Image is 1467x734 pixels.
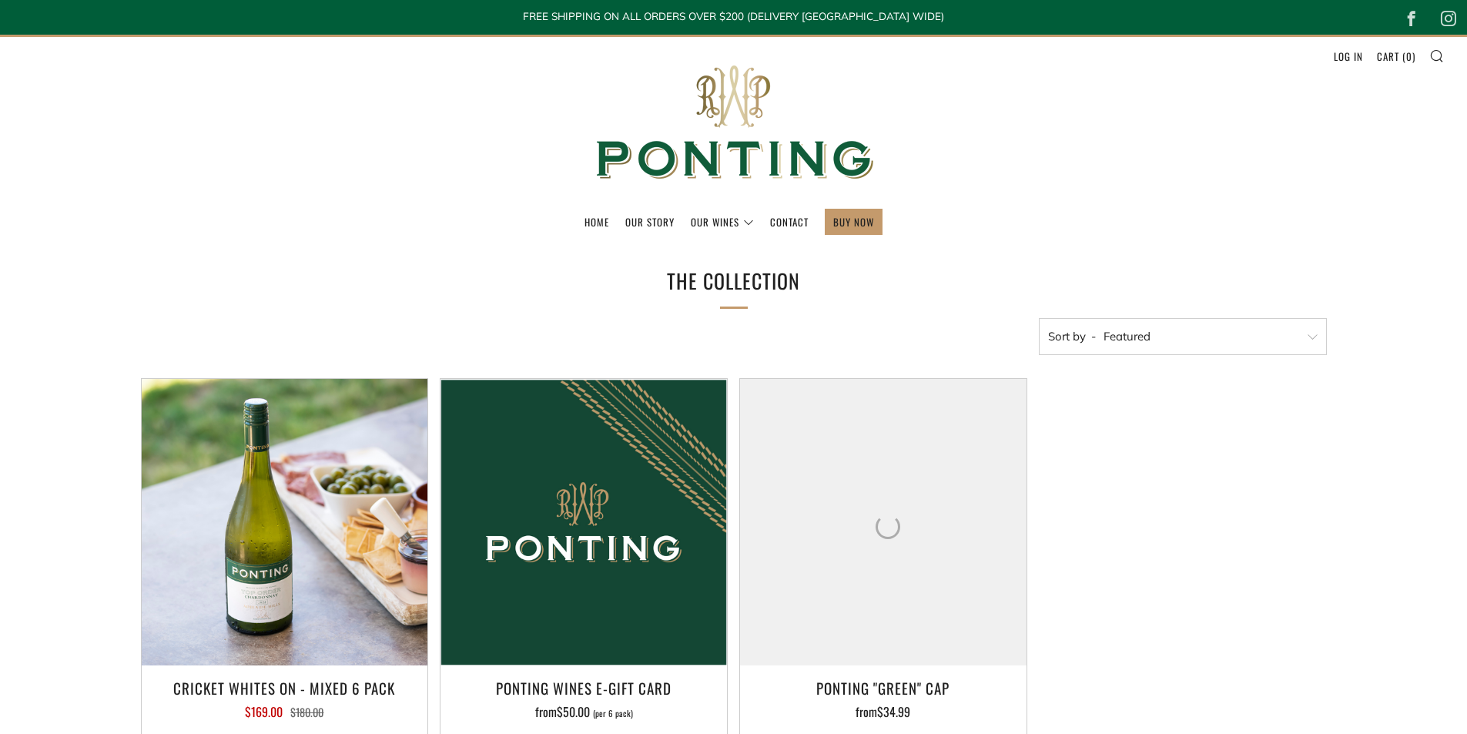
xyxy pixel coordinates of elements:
[1377,44,1415,69] a: Cart (0)
[290,704,323,720] span: $180.00
[1334,44,1363,69] a: Log in
[535,702,633,721] span: from
[1406,49,1412,64] span: 0
[580,37,888,209] img: Ponting Wines
[833,209,874,234] a: BUY NOW
[245,702,283,721] span: $169.00
[503,263,965,300] h1: The Collection
[625,209,675,234] a: Our Story
[593,709,633,718] span: (per 6 pack)
[770,209,809,234] a: Contact
[584,209,609,234] a: Home
[557,702,590,721] span: $50.00
[748,675,1019,701] h3: Ponting "Green" Cap
[691,209,754,234] a: Our Wines
[448,675,719,701] h3: Ponting Wines e-Gift Card
[856,702,910,721] span: from
[877,702,910,721] span: $34.99
[149,675,420,701] h3: CRICKET WHITES ON - MIXED 6 PACK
